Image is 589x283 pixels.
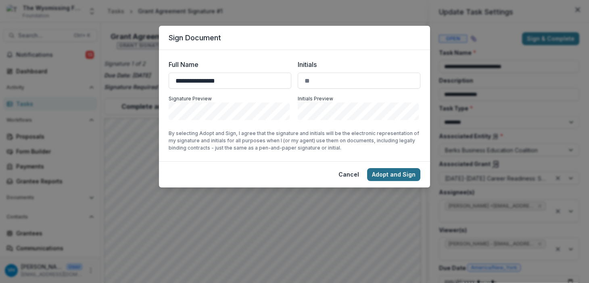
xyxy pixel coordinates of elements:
p: Signature Preview [169,95,291,102]
button: Cancel [334,168,364,181]
button: Adopt and Sign [367,168,420,181]
label: Full Name [169,60,286,69]
label: Initials [298,60,416,69]
p: By selecting Adopt and Sign, I agree that the signature and initials will be the electronic repre... [169,130,420,152]
header: Sign Document [159,26,430,50]
p: Initials Preview [298,95,420,102]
